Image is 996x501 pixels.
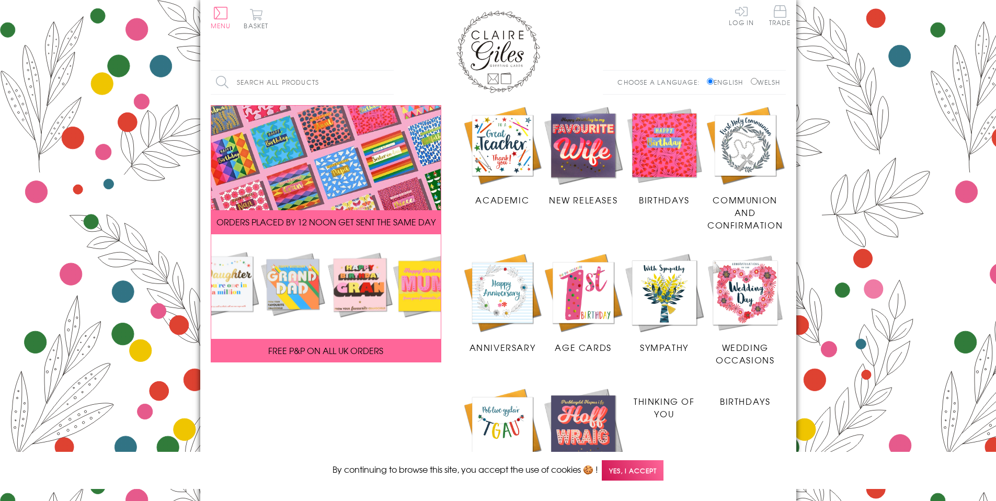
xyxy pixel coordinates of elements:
[211,71,394,94] input: Search all products
[211,21,231,30] span: Menu
[624,105,705,207] a: Birthdays
[470,341,536,354] span: Anniversary
[707,193,783,231] span: Communion and Confirmation
[242,8,271,29] button: Basket
[769,5,791,28] a: Trade
[602,460,663,481] span: Yes, I accept
[640,341,689,354] span: Sympathy
[549,193,617,206] span: New Releases
[707,77,748,87] label: English
[639,193,689,206] span: Birthdays
[716,341,774,366] span: Wedding Occasions
[462,105,543,207] a: Academic
[456,10,540,93] img: Claire Giles Greetings Cards
[720,395,770,407] span: Birthdays
[216,215,436,228] span: ORDERS PLACED BY 12 NOON GET SENT THE SAME DAY
[769,5,791,26] span: Trade
[383,71,394,94] input: Search
[268,344,383,357] span: FREE P&P ON ALL UK ORDERS
[729,5,754,26] a: Log In
[617,77,705,87] p: Choose a language:
[705,105,786,232] a: Communion and Confirmation
[543,105,624,207] a: New Releases
[751,78,758,85] input: Welsh
[624,252,705,354] a: Sympathy
[543,252,624,354] a: Age Cards
[462,387,543,488] a: Academic
[751,77,781,87] label: Welsh
[462,252,543,354] a: Anniversary
[211,7,231,29] button: Menu
[543,387,624,488] a: New Releases
[555,341,611,354] span: Age Cards
[624,387,705,420] a: Thinking of You
[634,395,695,420] span: Thinking of You
[475,193,529,206] span: Academic
[705,252,786,366] a: Wedding Occasions
[705,387,786,407] a: Birthdays
[707,78,714,85] input: English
